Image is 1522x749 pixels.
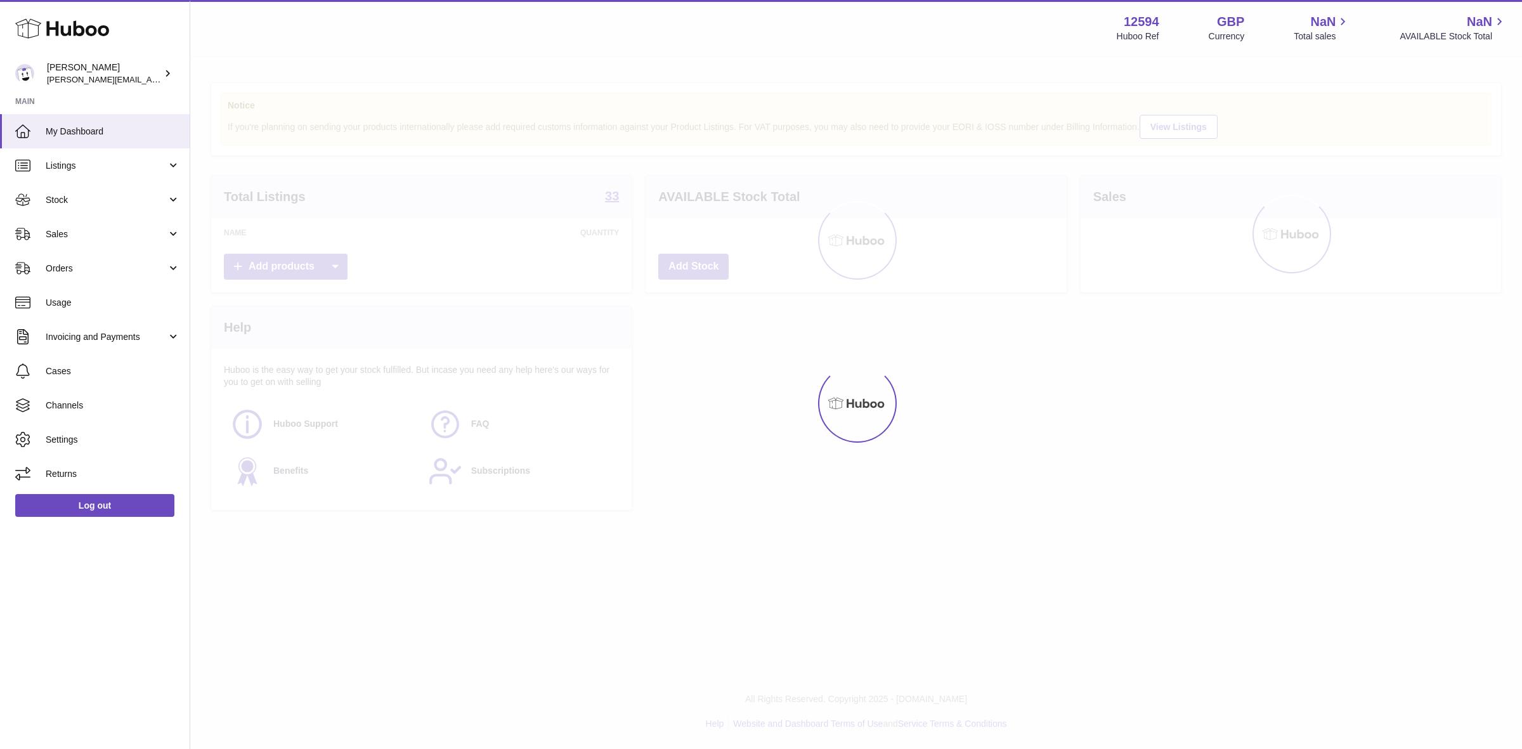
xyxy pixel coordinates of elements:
[46,400,180,412] span: Channels
[1400,30,1507,42] span: AVAILABLE Stock Total
[15,494,174,517] a: Log out
[46,434,180,446] span: Settings
[46,263,167,275] span: Orders
[46,160,167,172] span: Listings
[1310,13,1336,30] span: NaN
[46,194,167,206] span: Stock
[46,365,180,377] span: Cases
[46,468,180,480] span: Returns
[1294,13,1350,42] a: NaN Total sales
[47,74,254,84] span: [PERSON_NAME][EMAIL_ADDRESS][DOMAIN_NAME]
[1209,30,1245,42] div: Currency
[15,64,34,83] img: owen@wearemakewaves.com
[1217,13,1244,30] strong: GBP
[47,62,161,86] div: [PERSON_NAME]
[1124,13,1159,30] strong: 12594
[1294,30,1350,42] span: Total sales
[46,126,180,138] span: My Dashboard
[1400,13,1507,42] a: NaN AVAILABLE Stock Total
[46,297,180,309] span: Usage
[1117,30,1159,42] div: Huboo Ref
[46,331,167,343] span: Invoicing and Payments
[1467,13,1492,30] span: NaN
[46,228,167,240] span: Sales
